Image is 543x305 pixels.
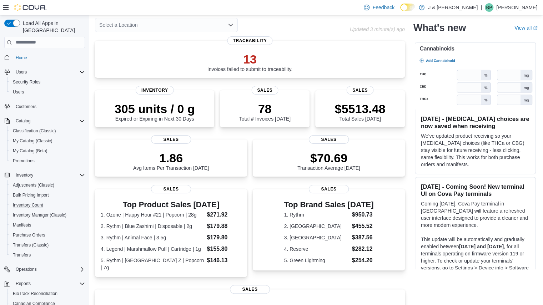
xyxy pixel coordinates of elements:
p: Updated 3 minute(s) ago [350,26,405,32]
button: Manifests [7,220,88,230]
dd: $179.88 [207,222,241,230]
button: Adjustments (Classic) [7,180,88,190]
button: BioTrack Reconciliation [7,289,88,299]
dd: $455.52 [352,222,374,230]
button: Purchase Orders [7,230,88,240]
p: $70.69 [297,151,360,165]
a: Purchase Orders [10,231,48,239]
a: Adjustments (Classic) [10,181,57,189]
span: Transfers (Classic) [10,241,85,249]
button: Inventory Count [7,200,88,210]
button: Operations [13,265,40,274]
input: Dark Mode [400,4,415,11]
dt: 1. Rythm [284,211,349,218]
p: 13 [207,52,293,66]
h3: [DATE] - [MEDICAL_DATA] choices are now saved when receiving [421,115,530,129]
h2: What's new [413,22,466,34]
button: Users [13,68,30,76]
a: Security Roles [10,78,43,86]
h3: Top Product Sales [DATE] [101,200,241,209]
p: 305 units / 0 g [115,102,195,116]
dt: 3. [GEOGRAPHIC_DATA] [284,234,349,241]
button: Promotions [7,156,88,166]
span: Home [16,55,27,61]
span: Sales [251,86,278,95]
p: J & [PERSON_NAME] [428,3,478,12]
span: Security Roles [13,79,40,85]
span: Customers [13,102,85,111]
a: My Catalog (Beta) [10,147,50,155]
button: Users [7,87,88,97]
a: Promotions [10,157,37,165]
span: Bulk Pricing Import [13,192,49,198]
button: Inventory [1,170,88,180]
a: View allExternal link [514,25,537,31]
dt: 2. [GEOGRAPHIC_DATA] [284,223,349,230]
span: Inventory [13,171,85,179]
a: Home [13,54,30,62]
button: Inventory [13,171,36,179]
span: Sales [309,185,349,193]
h3: [DATE] - Coming Soon! New terminal UI on Cova Pay terminals [421,183,530,197]
span: Inventory [16,172,33,178]
a: Manifests [10,221,34,229]
button: Catalog [13,117,33,125]
dt: 3. Rythm | Animal Face | 3.5g [101,234,204,241]
button: Security Roles [7,77,88,87]
span: Transfers (Classic) [13,242,49,248]
p: $5513.48 [335,102,386,116]
button: Bulk Pricing Import [7,190,88,200]
div: Avg Items Per Transaction [DATE] [133,151,209,171]
span: Customers [16,104,36,110]
p: This update will be automatically and gradually enabled between , for all terminals operating on ... [421,236,530,279]
a: BioTrack Reconciliation [10,289,60,298]
span: Promotions [10,157,85,165]
span: Inventory Manager (Classic) [10,211,85,219]
span: My Catalog (Classic) [13,138,52,144]
dd: $271.92 [207,210,241,219]
button: Reports [13,279,34,288]
button: Inventory Manager (Classic) [7,210,88,220]
a: Bulk Pricing Import [10,191,52,199]
span: Users [16,69,27,75]
span: Users [13,68,85,76]
span: My Catalog (Beta) [10,147,85,155]
span: Operations [16,266,37,272]
div: Expired or Expiring in Next 30 Days [115,102,195,122]
span: Feedback [372,4,394,11]
p: [PERSON_NAME] [496,3,537,12]
a: My Catalog (Classic) [10,137,55,145]
a: Transfers [10,251,34,259]
button: Users [1,67,88,77]
span: Operations [13,265,85,274]
span: Purchase Orders [10,231,85,239]
strong: [DATE] and [DATE] [459,244,504,249]
dd: $179.80 [207,233,241,242]
p: 78 [239,102,290,116]
span: Catalog [13,117,85,125]
span: Inventory Count [10,201,85,209]
button: Transfers [7,250,88,260]
span: Security Roles [10,78,85,86]
a: Feedback [361,0,397,15]
button: Customers [1,101,88,112]
button: Open list of options [228,22,233,28]
button: Catalog [1,116,88,126]
span: Users [10,88,85,96]
p: 1.86 [133,151,209,165]
div: Invoices failed to submit to traceability. [207,52,293,72]
dt: 1. Ozone | Happy Hour #21 | Popcorn | 28g [101,211,204,218]
dt: 4. Reserve [284,245,349,253]
button: Operations [1,264,88,274]
span: Catalog [16,118,30,124]
span: Transfers [10,251,85,259]
a: Inventory Manager (Classic) [10,211,69,219]
span: Inventory Count [13,202,43,208]
a: Classification (Classic) [10,127,59,135]
div: Total # Invoices [DATE] [239,102,290,122]
button: Classification (Classic) [7,126,88,136]
span: Manifests [13,222,31,228]
a: Users [10,88,27,96]
span: Reports [16,281,31,286]
img: Cova [14,4,46,11]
